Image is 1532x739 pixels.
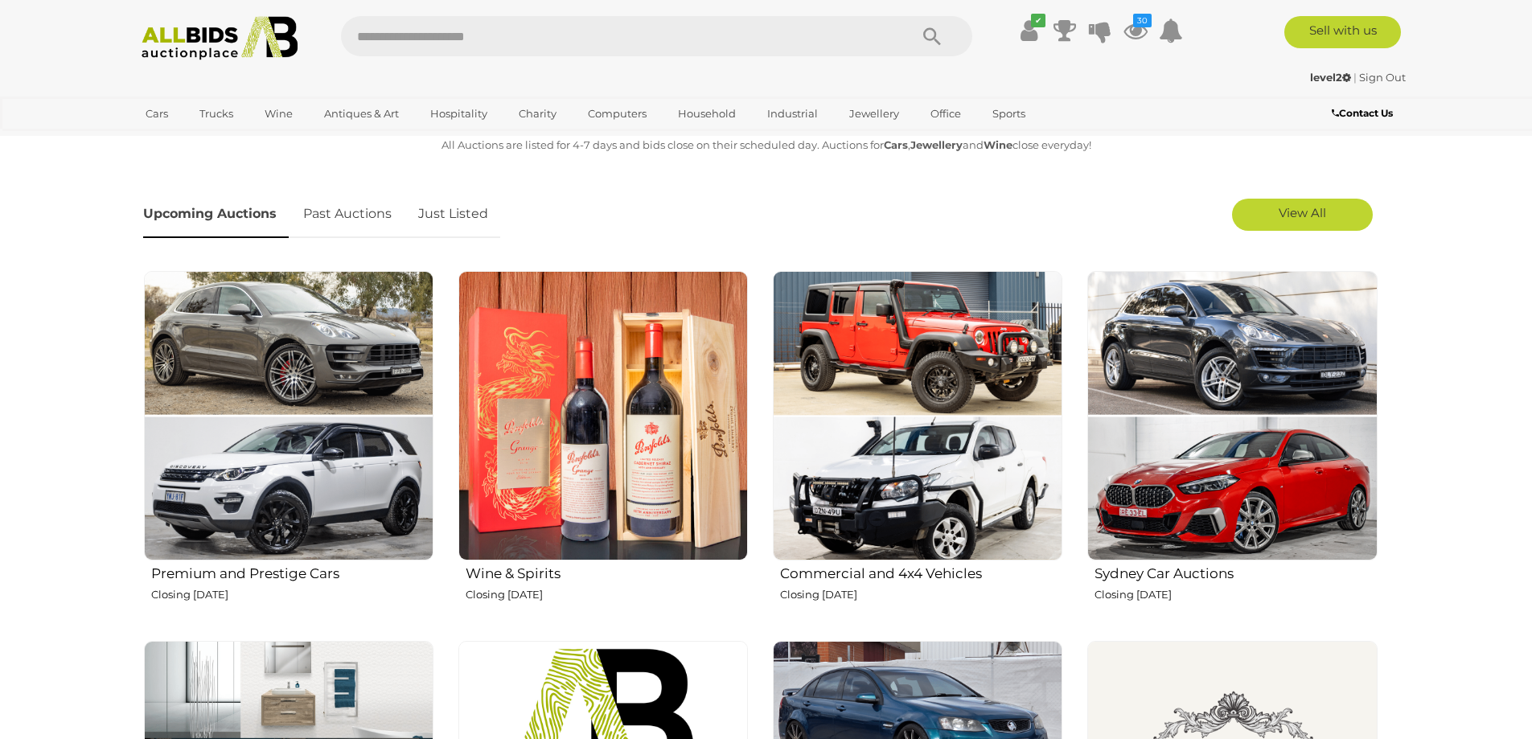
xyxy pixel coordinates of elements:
a: Sydney Car Auctions Closing [DATE] [1086,270,1377,628]
i: ✔ [1031,14,1045,27]
a: ✔ [1017,16,1041,45]
b: Contact Us [1332,107,1393,119]
i: 30 [1133,14,1152,27]
h2: Commercial and 4x4 Vehicles [780,562,1062,581]
a: Premium and Prestige Cars Closing [DATE] [143,270,433,628]
p: All Auctions are listed for 4-7 days and bids close on their scheduled day. Auctions for , and cl... [143,136,1390,154]
a: Computers [577,101,657,127]
a: Commercial and 4x4 Vehicles Closing [DATE] [772,270,1062,628]
a: Household [667,101,746,127]
a: Just Listed [406,191,500,238]
a: Upcoming Auctions [143,191,289,238]
a: [GEOGRAPHIC_DATA] [135,127,270,154]
a: Hospitality [420,101,498,127]
a: View All [1232,199,1373,231]
a: Sports [982,101,1036,127]
a: Jewellery [839,101,910,127]
h2: Wine & Spirits [466,562,748,581]
a: Cars [135,101,179,127]
a: Sell with us [1284,16,1401,48]
p: Closing [DATE] [780,585,1062,604]
strong: Jewellery [910,138,963,151]
a: Charity [508,101,567,127]
a: Trucks [189,101,244,127]
a: Sign Out [1359,71,1406,84]
a: Past Auctions [291,191,404,238]
a: level2 [1310,71,1353,84]
h2: Premium and Prestige Cars [151,562,433,581]
a: Contact Us [1332,105,1397,122]
h2: Sydney Car Auctions [1095,562,1377,581]
span: | [1353,71,1357,84]
img: Allbids.com.au [133,16,307,60]
strong: Cars [884,138,908,151]
img: Premium and Prestige Cars [144,271,433,560]
img: Sydney Car Auctions [1087,271,1377,560]
p: Closing [DATE] [1095,585,1377,604]
a: Wine [254,101,303,127]
span: View All [1279,205,1326,220]
a: Antiques & Art [314,101,409,127]
p: Closing [DATE] [466,585,748,604]
a: Industrial [757,101,828,127]
img: Wine & Spirits [458,271,748,560]
button: Search [892,16,972,56]
img: Commercial and 4x4 Vehicles [773,271,1062,560]
p: Closing [DATE] [151,585,433,604]
a: Office [920,101,971,127]
strong: Wine [984,138,1012,151]
a: Wine & Spirits Closing [DATE] [458,270,748,628]
strong: level2 [1310,71,1351,84]
a: 30 [1123,16,1148,45]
